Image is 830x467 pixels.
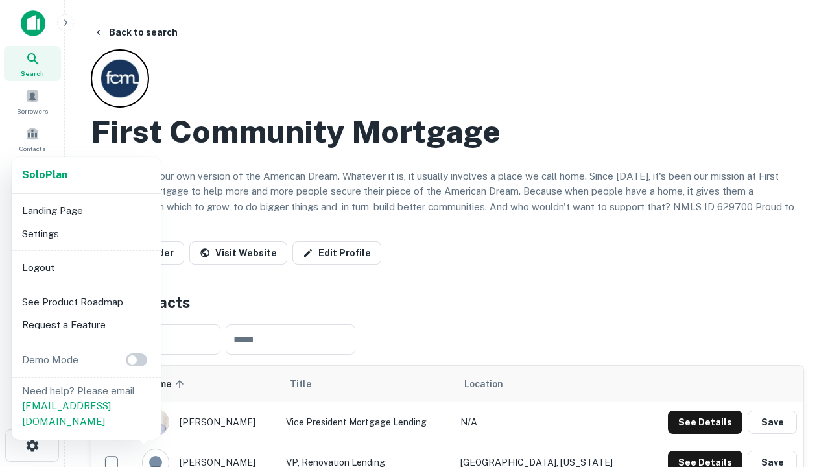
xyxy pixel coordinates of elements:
li: Landing Page [17,199,156,222]
p: Demo Mode [17,352,84,368]
li: Logout [17,256,156,280]
li: See Product Roadmap [17,291,156,314]
strong: Solo Plan [22,169,67,181]
li: Settings [17,222,156,246]
p: Need help? Please email [22,383,150,429]
a: [EMAIL_ADDRESS][DOMAIN_NAME] [22,400,111,427]
a: SoloPlan [22,167,67,183]
iframe: Chat Widget [765,322,830,384]
li: Request a Feature [17,313,156,337]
